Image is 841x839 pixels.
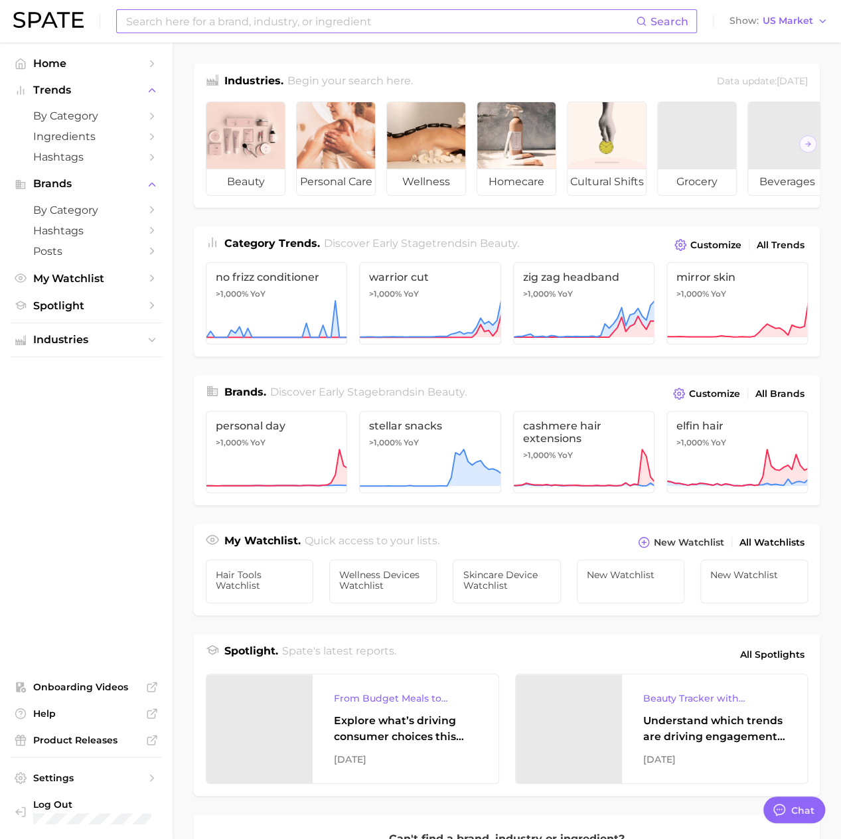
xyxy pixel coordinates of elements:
span: cashmere hair extensions [523,419,645,445]
a: stellar snacks>1,000% YoY [359,411,500,493]
a: grocery [657,102,737,196]
h2: Quick access to your lists. [305,533,439,552]
span: >1,000% [523,450,556,460]
span: Hashtags [33,224,139,237]
span: Discover Early Stage brands in . [270,386,467,398]
span: >1,000% [369,437,402,447]
span: All Brands [755,388,804,400]
span: >1,000% [676,437,709,447]
a: homecare [477,102,556,196]
a: Hair Tools Watchlist [206,560,313,603]
div: Data update: [DATE] [717,73,808,91]
a: no frizz conditioner>1,000% YoY [206,262,347,344]
span: Hair Tools Watchlist [216,570,303,591]
h2: Spate's latest reports. [282,643,396,666]
a: Posts [11,241,162,262]
span: >1,000% [216,289,248,299]
span: stellar snacks [369,419,491,432]
span: personal day [216,419,337,432]
span: Posts [33,245,139,258]
span: All Spotlights [740,647,804,662]
a: New Watchlist [577,560,684,603]
span: All Watchlists [739,537,804,548]
h2: Begin your search here. [287,73,413,91]
span: warrior cut [369,271,491,283]
button: Brands [11,174,162,194]
span: My Watchlist [33,272,139,285]
span: by Category [33,110,139,122]
a: All Watchlists [736,534,808,552]
span: Industries [33,334,139,346]
button: New Watchlist [635,533,727,552]
span: Wellness Devices Watchlist [339,570,427,591]
a: All Trends [753,236,808,254]
a: personal day>1,000% YoY [206,411,347,493]
a: Skincare Device Watchlist [453,560,560,603]
h1: My Watchlist. [224,533,301,552]
span: Brands [33,178,139,190]
span: YoY [250,289,266,299]
a: warrior cut>1,000% YoY [359,262,500,344]
span: YoY [558,289,573,299]
span: New Watchlist [654,537,724,548]
span: by Category [33,204,139,216]
a: All Spotlights [737,643,808,666]
a: All Brands [752,385,808,403]
span: YoY [711,437,726,448]
span: homecare [477,169,556,195]
span: Show [729,17,759,25]
input: Search here for a brand, industry, or ingredient [125,10,636,33]
span: grocery [658,169,736,195]
button: ShowUS Market [726,13,831,30]
span: YoY [404,437,419,448]
a: cashmere hair extensions>1,000% YoY [513,411,654,493]
span: Customize [690,240,741,251]
span: beauty [427,386,465,398]
a: Ingredients [11,126,162,147]
h1: Spotlight. [224,643,278,666]
span: wellness [387,169,465,195]
span: New Watchlist [710,570,798,580]
a: Product Releases [11,730,162,750]
span: beverages [748,169,826,195]
a: Beauty Tracker with Popularity IndexUnderstand which trends are driving engagement across platfor... [515,674,808,784]
a: wellness [386,102,466,196]
button: Scroll Right [799,135,816,153]
a: Log out. Currently logged in with e-mail pryan@sharkninja.com. [11,795,162,828]
span: Brands . [224,386,266,398]
a: My Watchlist [11,268,162,289]
span: Settings [33,772,139,784]
span: New Watchlist [587,570,674,580]
span: beauty [480,237,517,250]
span: zig zag headband [523,271,645,283]
a: Help [11,704,162,724]
span: elfin hair [676,419,798,432]
span: YoY [558,450,573,461]
a: Wellness Devices Watchlist [329,560,437,603]
span: beauty [206,169,285,195]
a: elfin hair>1,000% YoY [666,411,808,493]
span: YoY [250,437,266,448]
span: YoY [404,289,419,299]
span: Onboarding Videos [33,681,139,693]
h1: Industries. [224,73,283,91]
a: New Watchlist [700,560,808,603]
img: SPATE [13,12,84,28]
span: Log Out [33,799,151,810]
span: mirror skin [676,271,798,283]
div: [DATE] [334,751,477,767]
button: Industries [11,330,162,350]
a: cultural shifts [567,102,647,196]
span: Trends [33,84,139,96]
span: Home [33,57,139,70]
a: mirror skin>1,000% YoY [666,262,808,344]
a: Hashtags [11,147,162,167]
a: zig zag headband>1,000% YoY [513,262,654,344]
div: [DATE] [643,751,787,767]
span: personal care [297,169,375,195]
a: From Budget Meals to Functional Snacks: Food & Beverage Trends Shaping Consumer Behavior This Sch... [206,674,499,784]
span: Category Trends . [224,237,320,250]
span: US Market [763,17,813,25]
a: by Category [11,200,162,220]
button: Customize [671,236,745,254]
